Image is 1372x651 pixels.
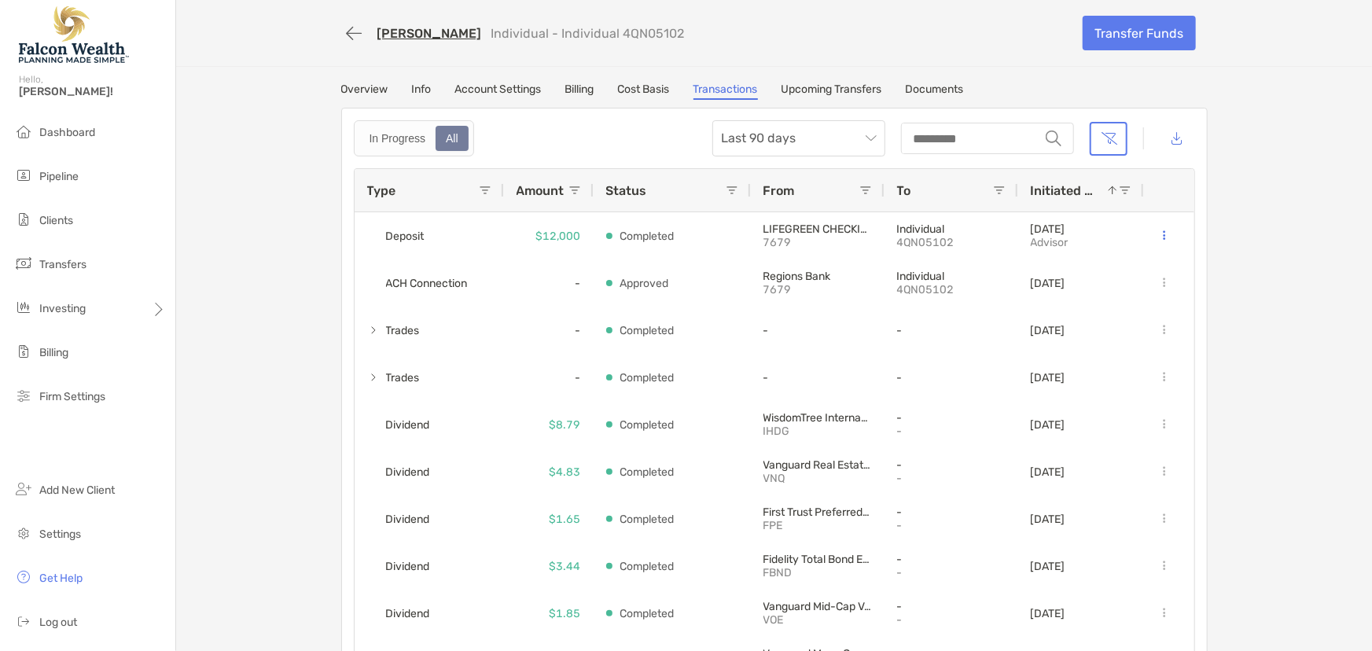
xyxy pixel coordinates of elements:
img: firm-settings icon [14,386,33,405]
img: get-help icon [14,568,33,587]
p: Vanguard Mid-Cap Value ETF [763,600,872,613]
a: Account Settings [455,83,542,100]
p: WisdomTree International Hedged Quality Dividend Growth Fund [763,411,872,425]
p: IHDG [763,425,872,438]
p: - [763,324,872,337]
span: ACH Connection [386,270,468,296]
p: - [897,324,1006,337]
div: - [504,354,594,401]
div: In Progress [361,127,435,149]
p: Completed [620,321,675,340]
span: Dividend [386,459,430,485]
p: Fidelity Total Bond ETF [763,553,872,566]
p: First Trust Preferred Securities and Income ETF [763,506,872,519]
a: Billing [565,83,594,100]
p: - [897,506,1006,519]
p: Completed [620,226,675,246]
p: - [897,613,1006,627]
img: Falcon Wealth Planning Logo [19,6,129,63]
img: clients icon [14,210,33,229]
p: $3.44 [550,557,581,576]
img: pipeline icon [14,166,33,185]
p: [DATE] [1031,560,1065,573]
p: [DATE] [1031,418,1065,432]
a: Transfer Funds [1083,16,1196,50]
p: - [897,566,1006,579]
p: - [897,425,1006,438]
p: $4.83 [550,462,581,482]
p: Completed [620,604,675,623]
a: Transactions [693,83,758,100]
p: $1.65 [550,509,581,529]
span: Pipeline [39,170,79,183]
span: Trades [386,318,420,344]
p: $1.85 [550,604,581,623]
p: [DATE] [1031,371,1065,384]
p: - [897,519,1006,532]
span: Status [606,183,647,198]
p: Individual - Individual 4QN05102 [491,26,685,41]
p: Completed [620,462,675,482]
p: LIFEGREEN CHECKING [763,223,872,236]
div: segmented control [354,120,474,156]
p: advisor [1031,236,1069,249]
button: Clear filters [1090,122,1127,156]
a: Upcoming Transfers [782,83,882,100]
p: [DATE] [1031,223,1069,236]
p: - [763,371,872,384]
p: Regions Bank [763,270,872,283]
span: Dashboard [39,126,95,139]
span: Amount [517,183,565,198]
span: Type [367,183,396,198]
div: - [504,307,594,354]
img: transfers icon [14,254,33,273]
span: Dividend [386,506,430,532]
span: From [763,183,795,198]
a: Info [412,83,432,100]
p: - [897,600,1006,613]
p: - [897,371,1006,384]
p: Completed [620,415,675,435]
p: Completed [620,368,675,388]
span: Dividend [386,412,430,438]
p: [DATE] [1031,607,1065,620]
span: Dividend [386,554,430,579]
p: Completed [620,509,675,529]
span: Get Help [39,572,83,585]
span: Billing [39,346,68,359]
span: Dividend [386,601,430,627]
a: Overview [341,83,388,100]
span: Trades [386,365,420,391]
p: 4QN05102 [897,283,1006,296]
span: To [897,183,911,198]
p: - [897,411,1006,425]
p: $12,000 [536,226,581,246]
p: VNQ [763,472,872,485]
p: - [897,553,1006,566]
img: settings icon [14,524,33,542]
p: [DATE] [1031,465,1065,479]
p: Individual [897,270,1006,283]
p: 4QN05102 [897,236,1006,249]
p: [DATE] [1031,277,1065,290]
p: 7679 [763,283,872,296]
img: billing icon [14,342,33,361]
img: dashboard icon [14,122,33,141]
p: Completed [620,557,675,576]
p: Vanguard Real Estate Index Fund ETF [763,458,872,472]
span: Initiated Date [1031,183,1097,198]
div: - [504,259,594,307]
span: Deposit [386,223,425,249]
span: Last 90 days [722,121,876,156]
span: Transfers [39,258,86,271]
div: All [437,127,467,149]
a: [PERSON_NAME] [377,26,482,41]
p: FBND [763,566,872,579]
p: - [897,472,1006,485]
span: Firm Settings [39,390,105,403]
span: Add New Client [39,484,115,497]
span: Log out [39,616,77,629]
p: - [897,458,1006,472]
p: Individual [897,223,1006,236]
p: VOE [763,613,872,627]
